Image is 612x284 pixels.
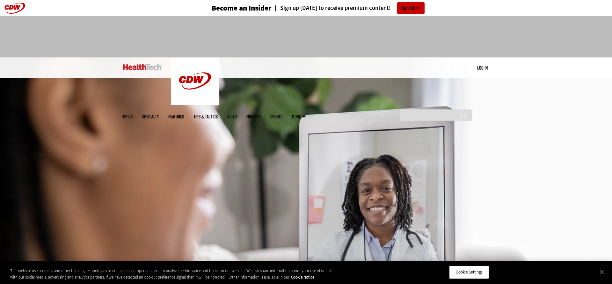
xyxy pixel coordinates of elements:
[168,114,184,119] a: Features
[193,114,218,119] a: Tips & Tactics
[477,65,488,71] a: Log in
[291,274,314,280] a: More information about your privacy
[212,4,272,12] h3: Become an Insider
[190,22,422,51] iframe: advertisement
[121,114,133,119] span: Topics
[272,5,391,11] a: Sign up [DATE] to receive premium content!
[188,4,272,12] a: Become an Insider
[171,57,219,105] img: Home
[142,114,159,119] span: Specialty
[449,265,489,279] button: Cookie Settings
[246,114,261,119] a: MonITor
[10,268,337,280] div: This website uses cookies and other tracking technologies to enhance user experience and to analy...
[292,114,305,119] span: More
[171,100,219,106] a: CDW
[477,64,488,71] div: User menu
[270,114,282,119] a: Events
[227,114,237,119] a: Video
[595,265,609,279] button: Close
[397,2,425,14] a: Sign Up
[123,64,162,70] img: Home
